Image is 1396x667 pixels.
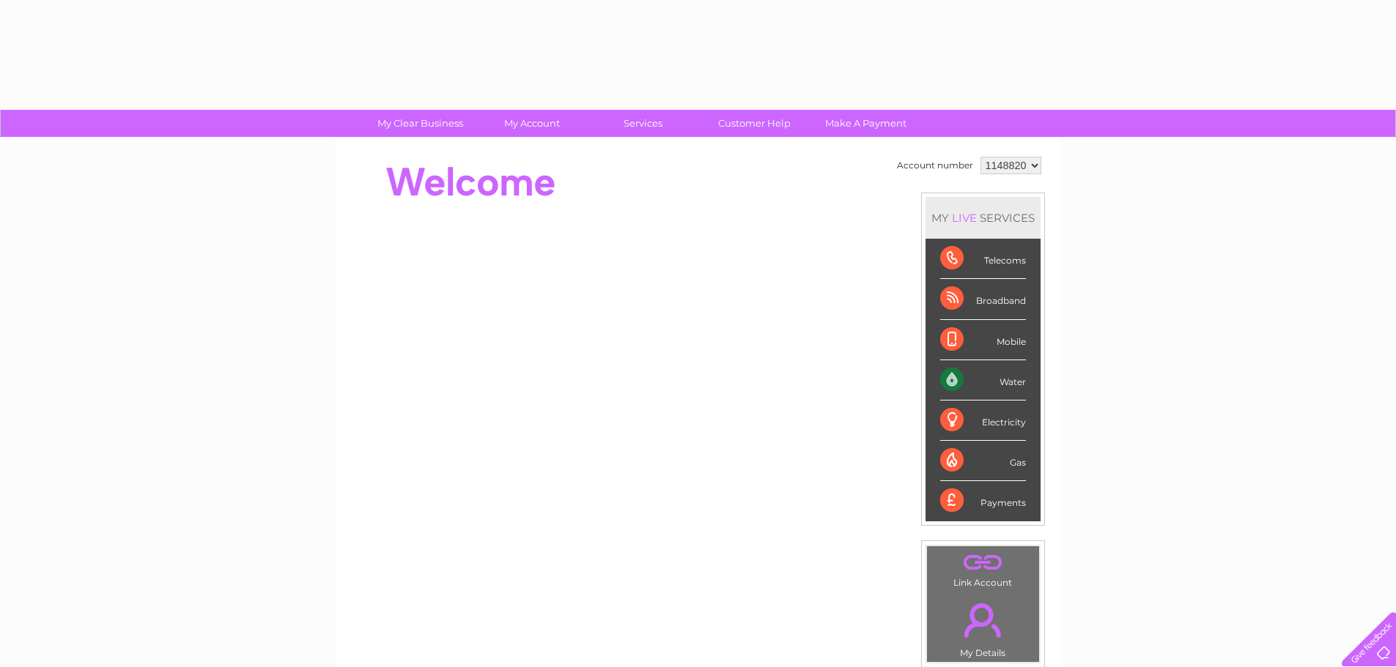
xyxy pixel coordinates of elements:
[940,481,1026,521] div: Payments
[940,441,1026,481] div: Gas
[949,211,980,225] div: LIVE
[805,110,926,137] a: Make A Payment
[893,153,977,178] td: Account number
[940,400,1026,441] div: Electricity
[931,550,1035,575] a: .
[926,545,1040,592] td: Link Account
[931,595,1035,646] a: .
[940,360,1026,400] div: Water
[940,320,1026,360] div: Mobile
[360,110,481,137] a: My Clear Business
[471,110,592,137] a: My Account
[583,110,703,137] a: Services
[694,110,815,137] a: Customer Help
[940,239,1026,279] div: Telecoms
[926,591,1040,663] td: My Details
[926,197,1041,239] div: MY SERVICES
[940,279,1026,319] div: Broadband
